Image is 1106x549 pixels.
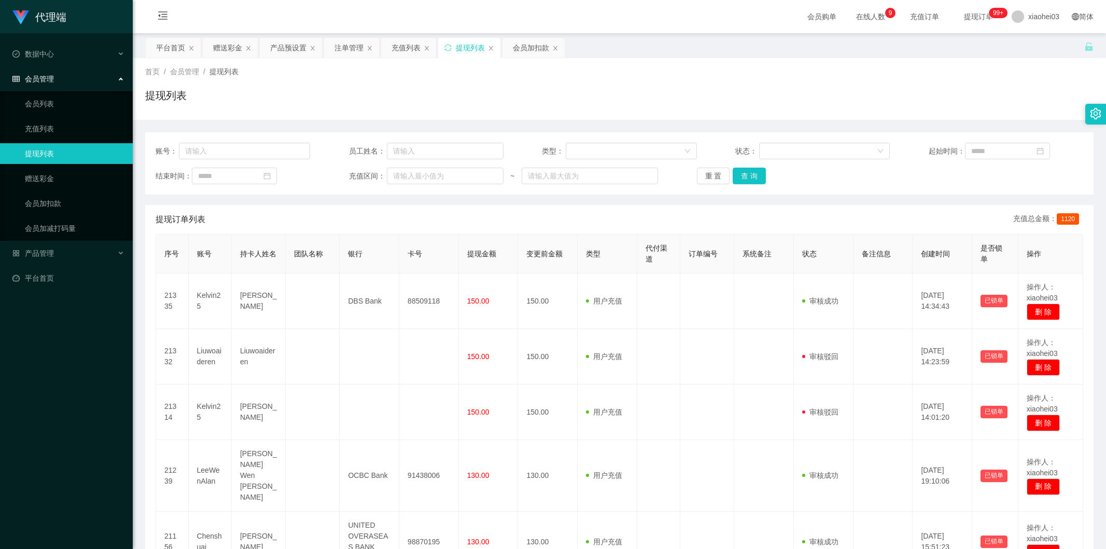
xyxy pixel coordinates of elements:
i: 图标: check-circle-o [12,50,20,58]
span: 150.00 [467,297,489,305]
span: 员工姓名： [349,146,387,157]
a: 充值列表 [25,118,124,139]
span: 用户充值 [586,408,622,416]
span: 操作人：xiaohei03 [1027,458,1058,477]
span: 用户充值 [586,471,622,479]
i: 图标: down [877,148,884,155]
td: OCBC Bank [340,440,399,512]
span: 在线人数 [851,13,890,20]
td: 21335 [156,273,189,329]
span: 操作 [1027,250,1041,258]
h1: 代理端 [35,1,66,34]
span: 审核成功 [802,471,838,479]
button: 已锁单 [981,536,1007,548]
span: 账号 [197,250,212,258]
span: 数据中心 [12,50,54,58]
i: 图标: calendar [263,172,271,180]
a: 会员列表 [25,93,124,114]
span: 会员管理 [170,67,199,76]
i: 图标: table [12,75,20,83]
div: 充值总金额： [1013,213,1083,226]
span: 130.00 [467,471,489,479]
span: 充值区间： [349,171,387,182]
span: 产品管理 [12,249,54,257]
button: 已锁单 [981,350,1007,363]
span: 团队名称 [294,250,323,258]
span: 提现订单列表 [156,213,205,226]
i: 图标: appstore-o [12,250,20,257]
td: 150.00 [518,273,578,329]
td: 150.00 [518,329,578,385]
span: 备注信息 [862,250,891,258]
span: 提现列表 [209,67,239,76]
div: 产品预设置 [270,38,306,58]
span: 创建时间 [921,250,950,258]
td: DBS Bank [340,273,399,329]
span: 状态 [802,250,817,258]
span: 审核驳回 [802,408,838,416]
button: 已锁单 [981,470,1007,482]
span: 结束时间： [156,171,192,182]
i: 图标: setting [1090,108,1101,119]
span: 审核驳回 [802,352,838,361]
td: LeeWenAlan [189,440,232,512]
a: 提现列表 [25,143,124,164]
span: 用户充值 [586,352,622,361]
i: 图标: close [488,45,494,51]
span: 150.00 [467,352,489,361]
button: 删 除 [1027,415,1060,431]
a: 会员加减打码量 [25,218,124,239]
td: Liuwoaideren [189,329,232,385]
span: 1120 [1057,213,1079,225]
span: 130.00 [467,538,489,546]
button: 查 询 [733,168,766,184]
input: 请输入 [179,143,310,159]
span: 类型： [542,146,566,157]
sup: 1112 [989,8,1007,18]
span: 账号： [156,146,179,157]
span: 提现金额 [467,250,496,258]
td: [PERSON_NAME] Wen [PERSON_NAME] [232,440,286,512]
td: [DATE] 14:23:59 [913,329,972,385]
button: 删 除 [1027,478,1060,495]
p: 9 [889,8,892,18]
span: 订单编号 [689,250,718,258]
td: [DATE] 14:34:43 [913,273,972,329]
td: [DATE] 14:01:20 [913,385,972,440]
td: [PERSON_NAME] [232,385,286,440]
i: 图标: close [245,45,251,51]
span: 变更前金额 [526,250,563,258]
span: 会员管理 [12,75,54,83]
button: 删 除 [1027,359,1060,376]
td: Kelvin25 [189,385,232,440]
div: 注单管理 [334,38,363,58]
td: [PERSON_NAME] [232,273,286,329]
i: 图标: down [684,148,691,155]
span: 操作人：xiaohei03 [1027,283,1058,302]
span: ~ [503,171,522,182]
span: 150.00 [467,408,489,416]
a: 会员加扣款 [25,193,124,214]
span: 是否锁单 [981,244,1002,263]
td: 130.00 [518,440,578,512]
td: 88509118 [399,273,459,329]
button: 已锁单 [981,295,1007,307]
i: 图标: menu-fold [145,1,180,34]
div: 充值列表 [391,38,421,58]
span: 银行 [348,250,362,258]
span: / [164,67,166,76]
span: 用户充值 [586,538,622,546]
span: 首页 [145,67,160,76]
td: 150.00 [518,385,578,440]
i: 图标: close [424,45,430,51]
i: 图标: unlock [1084,42,1094,51]
td: [DATE] 19:10:06 [913,440,972,512]
span: 持卡人姓名 [240,250,276,258]
td: 21314 [156,385,189,440]
td: Kelvin25 [189,273,232,329]
span: 起始时间： [929,146,965,157]
i: 图标: calendar [1037,147,1044,155]
i: 图标: close [367,45,373,51]
button: 已锁单 [981,406,1007,418]
i: 图标: sync [444,44,452,51]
